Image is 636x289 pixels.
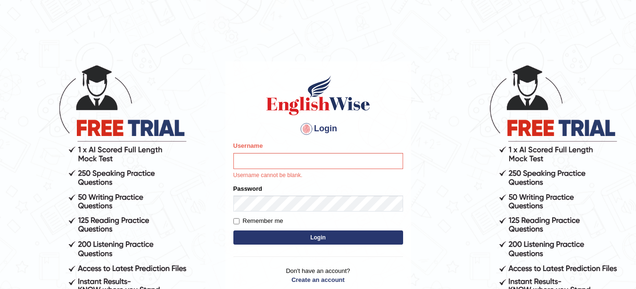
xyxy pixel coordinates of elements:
[233,121,403,136] h4: Login
[233,218,240,224] input: Remember me
[233,141,263,150] label: Username
[233,171,403,180] p: Username cannot be blank.
[233,275,403,284] a: Create an account
[233,216,283,226] label: Remember me
[264,74,372,117] img: Logo of English Wise sign in for intelligent practice with AI
[233,184,262,193] label: Password
[233,230,403,245] button: Login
